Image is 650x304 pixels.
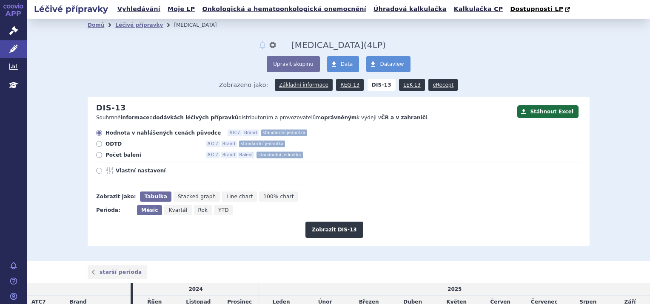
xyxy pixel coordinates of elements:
span: Dostupnosti LP [510,6,563,12]
strong: oprávněným [321,115,356,121]
a: Léčivé přípravky [115,22,163,28]
a: REG-13 [336,79,364,91]
span: 4 [367,40,373,50]
span: Kvartál [168,207,187,213]
span: Hodnota v nahlášených cenách původce [105,129,221,136]
button: Upravit skupinu [267,56,319,72]
a: Úhradová kalkulačka [371,3,449,15]
h2: Léčivé přípravky [27,3,115,15]
span: ( LP) [364,40,386,50]
span: standardní jednotka [261,129,307,136]
span: Line chart [226,194,253,200]
a: Domů [88,22,104,28]
p: Souhrnné o distributorům a provozovatelům k výdeji v . [96,114,513,121]
span: Dataview [380,61,404,67]
a: Kalkulačka CP [451,3,506,15]
span: Balení [238,152,254,158]
span: Měsíc [141,207,158,213]
a: LEK-13 [399,79,425,91]
span: ODTD [105,141,199,147]
span: Tabulka [144,194,167,200]
a: Data [327,56,359,72]
a: Vyhledávání [115,3,163,15]
span: Zobrazeno jako: [219,79,268,91]
button: nastavení [268,40,277,50]
a: eRecept [428,79,458,91]
a: Dataview [366,56,410,72]
span: Brand [221,152,237,158]
div: Zobrazit jako: [96,191,136,202]
strong: informace [121,115,150,121]
div: Perioda: [96,205,133,215]
button: notifikace [258,40,267,50]
span: Calquence [291,40,364,50]
span: Rok [198,207,208,213]
td: 2024 [133,283,259,296]
strong: dodávkách léčivých přípravků [153,115,239,121]
button: Stáhnout Excel [517,105,579,118]
strong: DIS-13 [368,79,396,91]
span: Brand [221,141,237,147]
span: Stacked graph [178,194,216,200]
a: Moje LP [165,3,197,15]
span: Vlastní nastavení [116,167,209,174]
span: YTD [218,207,229,213]
span: Počet balení [105,152,199,158]
a: Dostupnosti LP [507,3,574,15]
span: ATC7 [206,152,220,158]
strong: ČR a v zahraničí [381,115,427,121]
button: Zobrazit DIS-13 [305,222,363,238]
span: standardní jednotka [257,152,302,158]
span: Brand [242,129,259,136]
a: Základní informace [275,79,333,91]
li: Calquence [174,19,228,31]
span: ATC7 [206,141,220,147]
span: ATC7 [228,129,242,136]
span: 100% chart [263,194,294,200]
span: Data [341,61,353,67]
span: standardní jednotka [239,141,285,147]
a: Onkologická a hematoonkologická onemocnění [200,3,369,15]
td: 2025 [259,283,650,296]
h2: DIS-13 [96,103,126,113]
a: starší perioda [88,265,147,279]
